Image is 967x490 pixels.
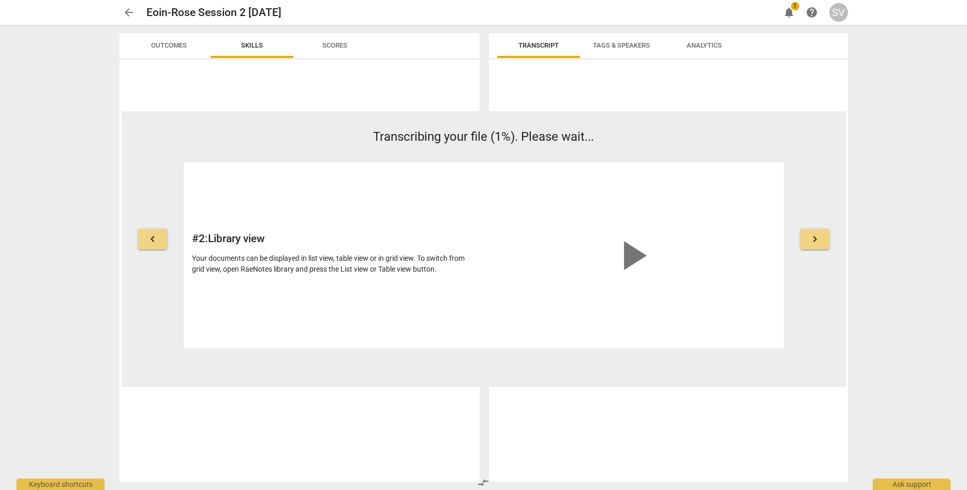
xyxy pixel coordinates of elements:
[802,3,821,22] a: Help
[146,233,159,245] span: keyboard_arrow_left
[146,6,281,19] h2: Eoin-Rose Session 2 [DATE]
[806,6,818,19] span: help
[17,479,105,490] div: Keyboard shortcuts
[687,41,722,49] span: Analytics
[593,41,650,49] span: Tags & Speakers
[373,129,594,144] span: Transcribing your file (1%). Please wait...
[241,41,263,49] span: Skills
[192,232,478,245] h2: # 2 : Library view
[791,2,799,10] span: 1
[829,3,848,22] button: SV
[607,231,657,280] span: play_arrow
[123,6,135,19] span: arrow_back
[780,3,798,22] button: Notifications
[322,41,347,49] span: Scores
[477,477,489,489] span: compare_arrows
[518,41,559,49] span: Transcript
[809,233,821,245] span: keyboard_arrow_right
[873,479,950,490] div: Ask support
[783,6,795,19] span: notifications
[151,41,187,49] span: Outcomes
[192,253,478,274] div: Your documents can be displayed in list view, table view or in grid view. To switch from grid vie...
